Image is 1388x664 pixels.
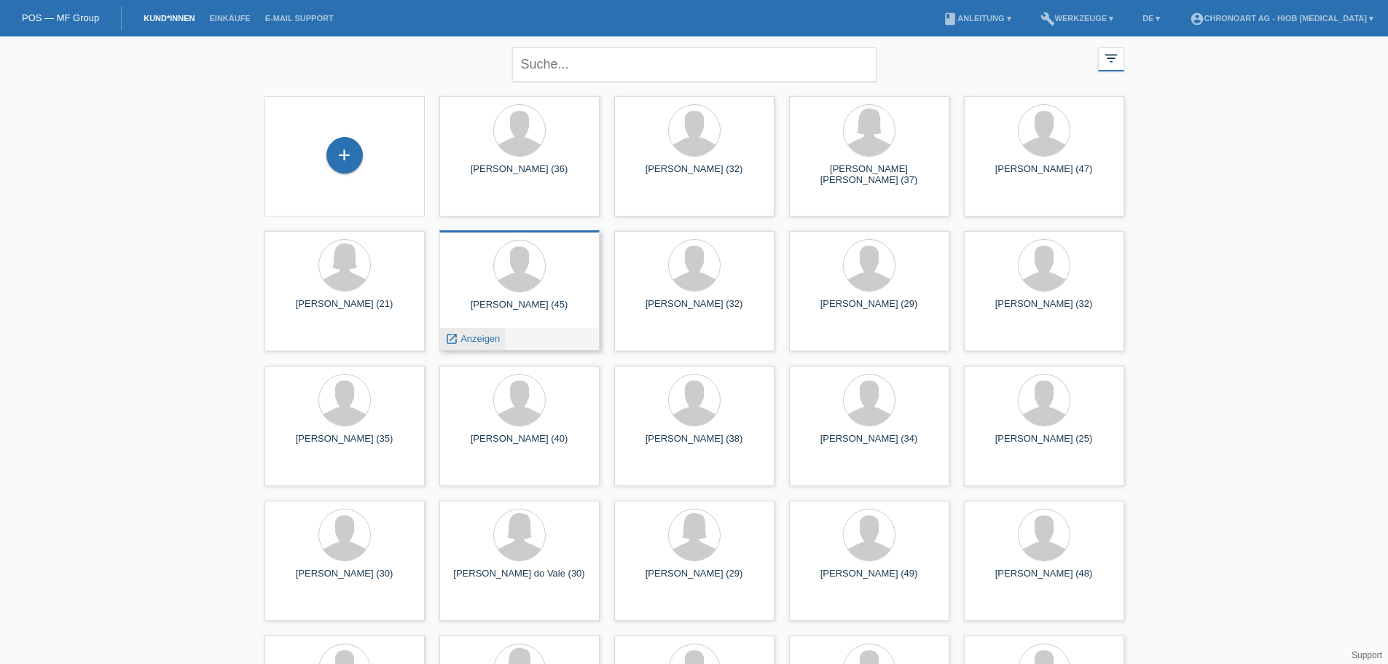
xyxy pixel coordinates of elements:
div: [PERSON_NAME] (45) [451,299,588,322]
div: [PERSON_NAME] (47) [976,163,1113,187]
div: [PERSON_NAME] (38) [626,433,763,456]
a: Einkäufe [202,14,257,23]
a: launch Anzeigen [445,333,501,344]
div: [PERSON_NAME] (32) [626,163,763,187]
div: [PERSON_NAME] [PERSON_NAME] (37) [801,163,938,187]
a: account_circleChronoart AG - Hiob [MEDICAL_DATA] ▾ [1183,14,1381,23]
div: [PERSON_NAME] do Vale (30) [451,568,588,591]
div: [PERSON_NAME] (36) [451,163,588,187]
div: [PERSON_NAME] (49) [801,568,938,591]
div: [PERSON_NAME] (34) [801,433,938,456]
div: [PERSON_NAME] (29) [801,298,938,321]
i: filter_list [1103,50,1119,66]
a: Support [1352,650,1382,660]
div: Kund*in hinzufügen [327,143,362,168]
a: POS — MF Group [22,12,99,23]
div: [PERSON_NAME] (30) [276,568,413,591]
span: Anzeigen [460,333,500,344]
div: [PERSON_NAME] (32) [976,298,1113,321]
div: [PERSON_NAME] (40) [451,433,588,456]
div: [PERSON_NAME] (48) [976,568,1113,591]
i: build [1040,12,1055,26]
div: [PERSON_NAME] (35) [276,433,413,456]
div: [PERSON_NAME] (25) [976,433,1113,456]
input: Suche... [512,47,877,82]
a: E-Mail Support [258,14,341,23]
a: buildWerkzeuge ▾ [1033,14,1121,23]
i: book [943,12,957,26]
div: [PERSON_NAME] (21) [276,298,413,321]
div: [PERSON_NAME] (32) [626,298,763,321]
a: DE ▾ [1135,14,1167,23]
i: launch [445,332,458,345]
a: Kund*innen [136,14,202,23]
i: account_circle [1190,12,1204,26]
a: bookAnleitung ▾ [936,14,1018,23]
div: [PERSON_NAME] (29) [626,568,763,591]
